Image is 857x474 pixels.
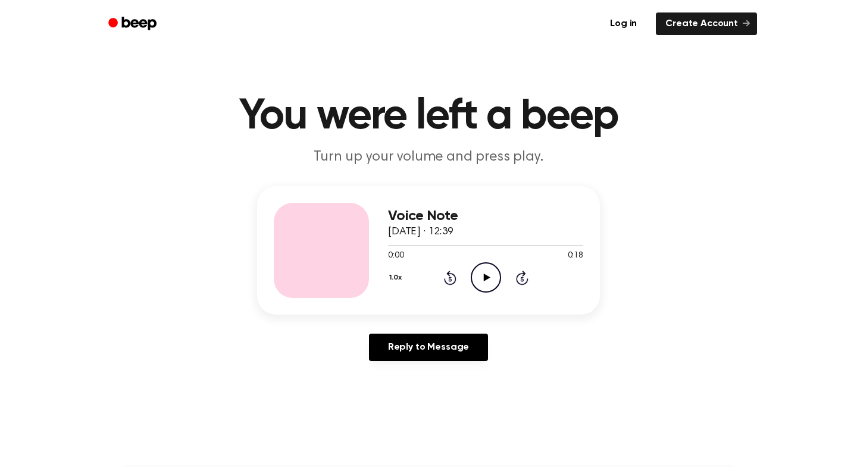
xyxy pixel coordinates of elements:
[568,250,583,262] span: 0:18
[598,10,649,37] a: Log in
[200,147,657,167] p: Turn up your volume and press play.
[369,334,488,361] a: Reply to Message
[388,227,453,237] span: [DATE] · 12:39
[100,12,167,36] a: Beep
[388,268,406,288] button: 1.0x
[656,12,757,35] a: Create Account
[388,250,404,262] span: 0:00
[388,208,583,224] h3: Voice Note
[124,95,733,138] h1: You were left a beep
